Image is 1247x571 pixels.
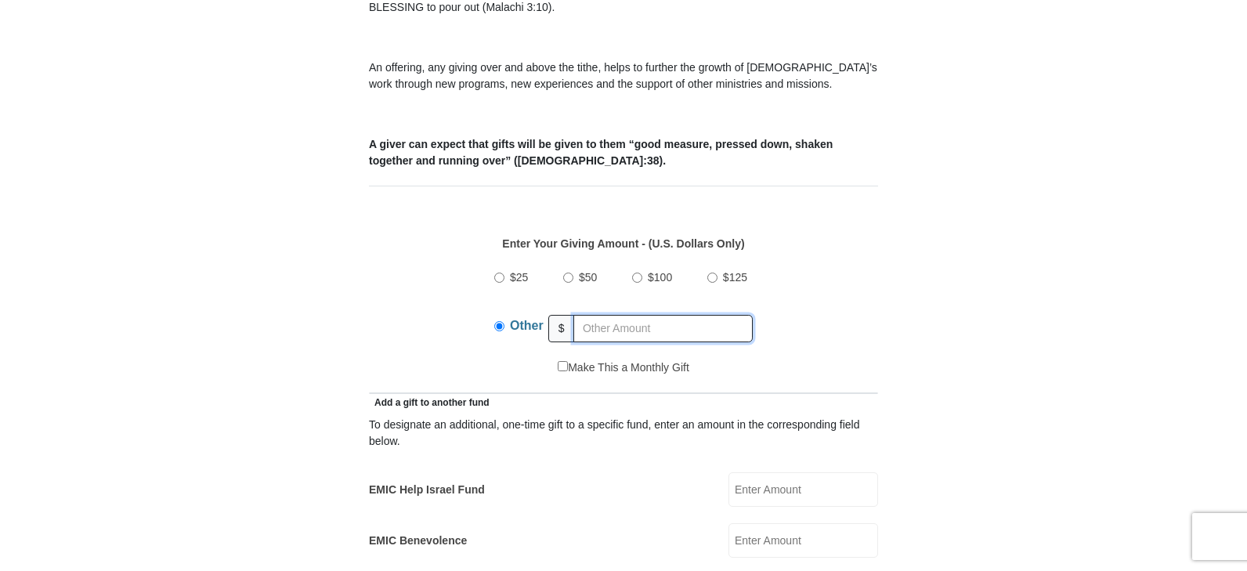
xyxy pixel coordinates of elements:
span: Other [510,319,544,332]
input: Other Amount [573,315,753,342]
input: Enter Amount [728,472,878,507]
span: $25 [510,271,528,284]
label: Make This a Monthly Gift [558,360,689,376]
input: Enter Amount [728,523,878,558]
span: $50 [579,271,597,284]
input: Make This a Monthly Gift [558,361,568,371]
span: $125 [723,271,747,284]
label: EMIC Help Israel Fund [369,482,485,498]
b: A giver can expect that gifts will be given to them “good measure, pressed down, shaken together ... [369,138,833,167]
p: An offering, any giving over and above the tithe, helps to further the growth of [DEMOGRAPHIC_DAT... [369,60,878,92]
label: EMIC Benevolence [369,533,467,549]
span: Add a gift to another fund [369,397,490,408]
div: To designate an additional, one-time gift to a specific fund, enter an amount in the correspondin... [369,417,878,450]
span: $ [548,315,575,342]
span: $100 [648,271,672,284]
strong: Enter Your Giving Amount - (U.S. Dollars Only) [502,237,744,250]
